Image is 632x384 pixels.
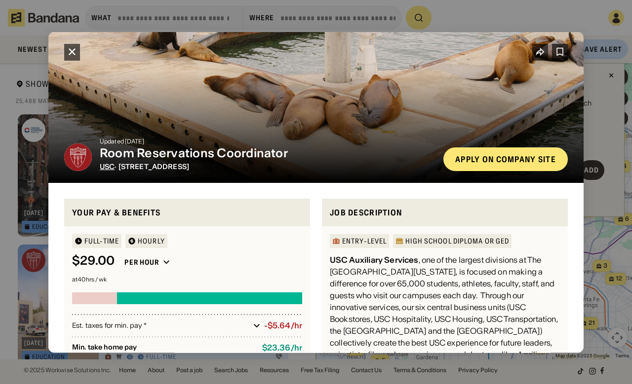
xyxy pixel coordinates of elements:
[100,146,435,160] div: Room Reservations Coordinator
[64,143,92,171] img: USC logo
[124,258,159,267] div: Per hour
[330,206,560,218] div: Job Description
[330,255,419,265] b: USC Auxiliary Services
[72,206,302,218] div: Your pay & benefits
[72,320,249,330] div: Est. taxes for min. pay *
[72,343,254,352] div: Min. take home pay
[72,254,115,268] div: $ 29.00
[100,138,435,144] div: Updated [DATE]
[342,238,387,244] div: Entry-Level
[455,155,556,163] div: Apply on company site
[138,238,165,244] div: HOURLY
[264,321,302,330] div: -$5.64/hr
[84,238,119,244] div: Full-time
[262,343,302,352] div: $ 23.36 / hr
[72,277,302,282] div: at 40 hrs / wk
[405,238,509,244] div: High School Diploma or GED
[100,162,435,171] div: · [STREET_ADDRESS]
[100,162,115,171] span: USC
